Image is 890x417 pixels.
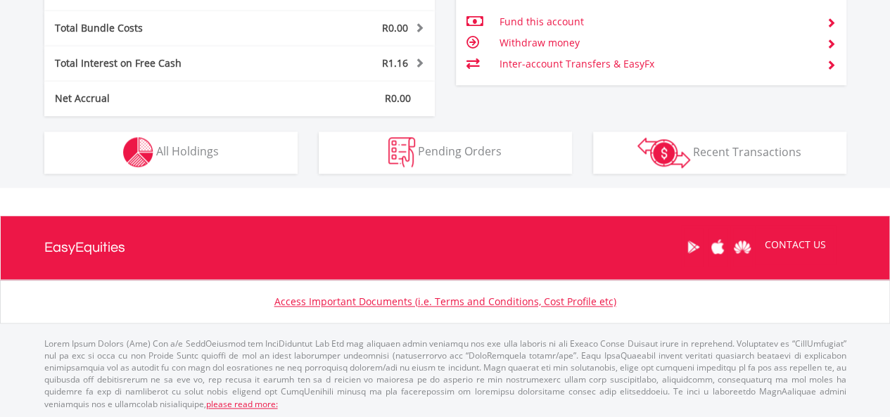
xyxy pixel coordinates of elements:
[499,53,815,75] td: Inter-account Transfers & EasyFx
[44,216,125,279] a: EasyEquities
[44,21,272,35] div: Total Bundle Costs
[44,131,298,174] button: All Holdings
[274,295,616,308] a: Access Important Documents (i.e. Terms and Conditions, Cost Profile etc)
[44,338,846,410] p: Lorem Ipsum Dolors (Ame) Con a/e SeddOeiusmod tem InciDiduntut Lab Etd mag aliquaen admin veniamq...
[206,398,278,410] a: please read more:
[499,32,815,53] td: Withdraw money
[499,11,815,32] td: Fund this account
[156,143,219,159] span: All Holdings
[388,137,415,167] img: pending_instructions-wht.png
[319,131,572,174] button: Pending Orders
[382,21,408,34] span: R0.00
[123,137,153,167] img: holdings-wht.png
[44,56,272,70] div: Total Interest on Free Cash
[593,131,846,174] button: Recent Transactions
[730,225,755,269] a: Huawei
[681,225,706,269] a: Google Play
[706,225,730,269] a: Apple
[637,137,690,168] img: transactions-zar-wht.png
[755,225,836,264] a: CONTACT US
[418,143,502,159] span: Pending Orders
[693,143,801,159] span: Recent Transactions
[385,91,411,105] span: R0.00
[44,91,272,105] div: Net Accrual
[382,56,408,70] span: R1.16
